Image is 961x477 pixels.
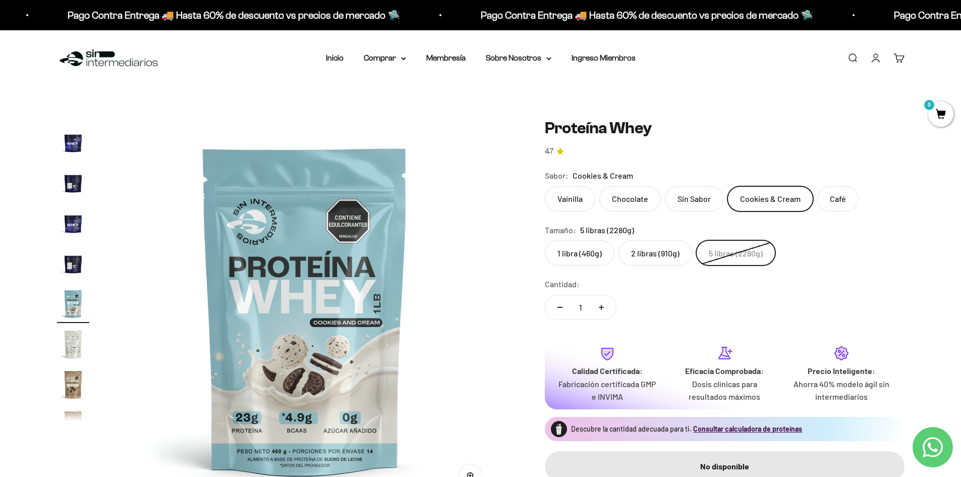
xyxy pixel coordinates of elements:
p: Ahorra 40% modelo ágil sin intermediarios [791,378,892,403]
p: Pago Contra Entrega 🚚 Hasta 60% de descuento vs precios de mercado 🛸 [66,7,398,23]
span: Descubre la cantidad adecuada para ti. [571,425,692,433]
span: 5 libras (2280g) [580,224,634,237]
img: Proteína [551,421,567,437]
span: Cookies & Cream [573,169,633,182]
img: Proteína Whey [57,247,89,280]
a: Ingreso Miembros [572,54,636,62]
span: 4.7 [545,146,553,157]
button: Ir al artículo 12 [57,207,89,242]
a: Inicio [326,54,344,62]
button: Ir al artículo 11 [57,167,89,202]
button: Ir al artículo 10 [57,126,89,162]
a: Membresía [426,54,466,62]
strong: Calidad Certificada: [572,366,643,376]
img: Proteína Whey [57,126,89,158]
p: Dosis clínicas para resultados máximos [674,378,775,403]
p: Fabricación certificada GMP e INVIMA [557,378,658,403]
mark: 0 [923,99,935,111]
button: Ir al artículo 16 [57,368,89,404]
summary: Comprar [364,51,406,65]
div: No disponible [565,460,884,473]
legend: Tamaño: [545,224,576,237]
button: Ir al artículo 17 [57,409,89,444]
button: Consultar calculadora de proteínas [693,424,802,434]
button: Aumentar cantidad [587,295,616,320]
p: Pago Contra Entrega 🚚 Hasta 60% de descuento vs precios de mercado 🛸 [479,7,811,23]
img: Proteína Whey [57,207,89,239]
summary: Sobre Nosotros [486,51,551,65]
img: Proteína Whey [57,167,89,199]
legend: Sabor: [545,169,569,182]
button: Ir al artículo 15 [57,328,89,363]
a: 4.74.7 de 5.0 estrellas [545,146,905,157]
strong: Precio Inteligente: [808,366,875,376]
button: Ir al artículo 14 [57,288,89,323]
img: Proteína Whey [57,409,89,441]
button: Reducir cantidad [545,295,575,320]
button: Ir al artículo 13 [57,247,89,283]
strong: Eficacia Comprobada: [685,366,764,376]
label: Cantidad: [545,278,580,291]
img: Proteína Whey [57,368,89,401]
a: 0 [928,110,953,121]
img: Proteína Whey [57,288,89,320]
img: Proteína Whey [57,328,89,360]
h1: Proteína Whey [545,119,905,138]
